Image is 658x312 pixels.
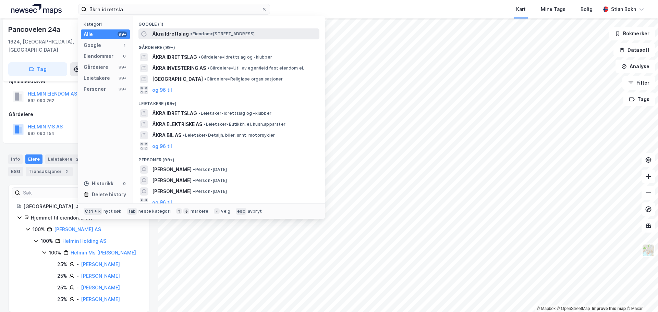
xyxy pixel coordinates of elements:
[92,190,126,199] div: Delete history
[127,208,137,215] div: tab
[198,111,271,116] span: Leietaker • Idrettslag og -klubber
[623,92,655,106] button: Tags
[84,22,130,27] div: Kategori
[541,5,565,13] div: Mine Tags
[118,75,127,81] div: 99+
[622,76,655,90] button: Filter
[581,5,593,13] div: Bolig
[207,65,304,71] span: Gårdeiere • Utl. av egen/leid fast eiendom el.
[54,226,101,232] a: [PERSON_NAME] AS
[63,168,70,175] div: 2
[62,238,106,244] a: Helmin Holding AS
[193,189,227,194] span: Person • [DATE]
[236,208,246,215] div: esc
[152,64,206,72] span: ÅKRA INVESTERING AS
[84,179,113,188] div: Historikk
[23,202,141,211] div: [GEOGRAPHIC_DATA], 44/81
[81,285,120,290] a: [PERSON_NAME]
[8,38,97,54] div: 1624, [GEOGRAPHIC_DATA], [GEOGRAPHIC_DATA]
[193,178,195,183] span: •
[28,131,54,136] div: 992 090 154
[642,244,655,257] img: Z
[193,167,227,172] span: Person • [DATE]
[207,65,209,71] span: •
[57,284,67,292] div: 25%
[25,154,42,164] div: Eiere
[183,133,275,138] span: Leietaker • Detaljh. biler, unnt. motorsykler
[133,16,325,28] div: Google (1)
[81,273,120,279] a: [PERSON_NAME]
[9,110,149,118] div: Gårdeiere
[248,209,262,214] div: avbryt
[152,131,181,139] span: ÅKRA BIL AS
[84,208,102,215] div: Ctrl + k
[49,249,61,257] div: 100%
[183,133,185,138] span: •
[152,165,192,174] span: [PERSON_NAME]
[198,111,200,116] span: •
[611,5,636,13] div: Stian Bokn
[204,76,283,82] span: Gårdeiere • Religiøse organisasjoner
[26,167,73,176] div: Transaksjoner
[8,24,62,35] div: Pancoveien 24a
[557,306,590,311] a: OpenStreetMap
[204,122,285,127] span: Leietaker • Butikkh. el. hush.apparater
[613,43,655,57] button: Datasett
[31,214,141,222] div: Hjemmel til eiendomsrett
[57,260,67,269] div: 25%
[76,284,79,292] div: -
[122,53,127,59] div: 0
[198,54,272,60] span: Gårdeiere • Idrettslag og -klubber
[28,98,54,103] div: 892 090 262
[138,209,171,214] div: neste kategori
[133,39,325,52] div: Gårdeiere (99+)
[122,42,127,48] div: 1
[84,41,101,49] div: Google
[118,86,127,92] div: 99+
[152,198,172,207] button: og 96 til
[152,30,189,38] span: Åkra Idrettslag
[133,152,325,164] div: Personer (99+)
[152,120,202,128] span: ÅKRA ELEKTRISKE AS
[193,167,195,172] span: •
[57,295,67,303] div: 25%
[11,4,62,14] img: logo.a4113a55bc3d86da70a041830d287a7e.svg
[33,225,45,234] div: 100%
[74,156,81,163] div: 2
[81,261,120,267] a: [PERSON_NAME]
[624,279,658,312] div: Kontrollprogram for chat
[616,60,655,73] button: Analyse
[191,209,208,214] div: markere
[118,64,127,70] div: 99+
[76,260,79,269] div: -
[152,142,172,150] button: og 96 til
[624,279,658,312] iframe: Chat Widget
[20,188,95,198] input: Søk
[71,250,136,255] a: Helmin Ms [PERSON_NAME]
[8,154,23,164] div: Info
[193,178,227,183] span: Person • [DATE]
[76,295,79,303] div: -
[204,122,206,127] span: •
[198,54,200,60] span: •
[190,31,255,37] span: Eiendom • [STREET_ADDRESS]
[152,187,192,196] span: [PERSON_NAME]
[537,306,556,311] a: Mapbox
[84,63,108,71] div: Gårdeiere
[84,52,113,60] div: Eiendommer
[152,86,172,94] button: og 96 til
[118,32,127,37] div: 99+
[87,4,261,14] input: Søk på adresse, matrikkel, gårdeiere, leietakere eller personer
[152,75,203,83] span: [GEOGRAPHIC_DATA]
[84,74,110,82] div: Leietakere
[152,176,192,185] span: [PERSON_NAME]
[57,272,67,280] div: 25%
[592,306,626,311] a: Improve this map
[8,167,23,176] div: ESG
[41,237,53,245] div: 100%
[516,5,526,13] div: Kart
[81,296,120,302] a: [PERSON_NAME]
[133,96,325,108] div: Leietakere (99+)
[84,30,93,38] div: Alle
[221,209,230,214] div: velg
